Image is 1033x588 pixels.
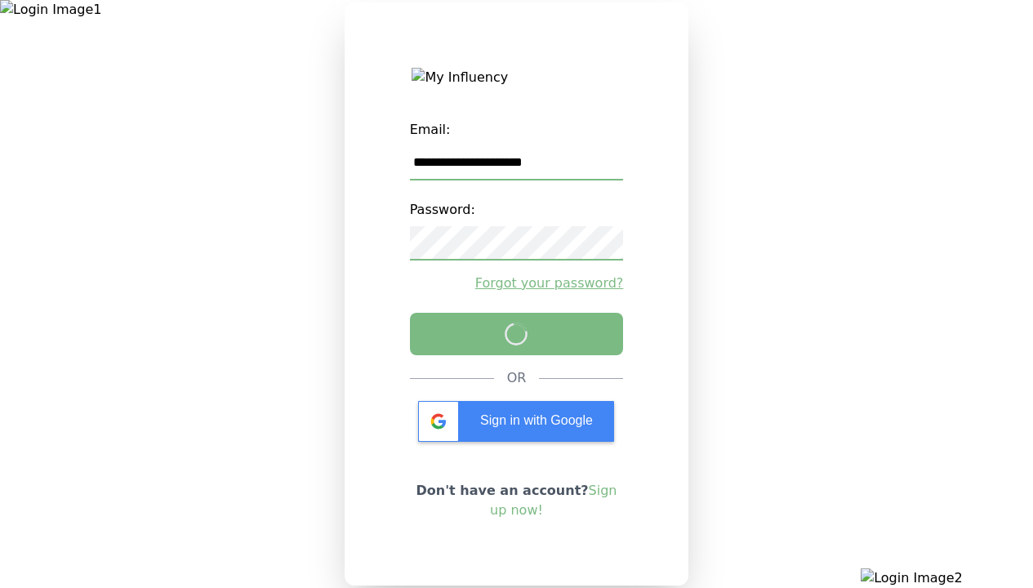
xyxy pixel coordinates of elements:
p: Don't have an account? [410,481,624,520]
div: Sign in with Google [418,401,614,442]
a: Forgot your password? [410,274,624,293]
div: OR [507,368,527,388]
label: Password: [410,194,624,226]
label: Email: [410,114,624,146]
img: Login Image2 [861,568,1033,588]
img: My Influency [412,68,621,87]
span: Sign in with Google [480,413,593,427]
